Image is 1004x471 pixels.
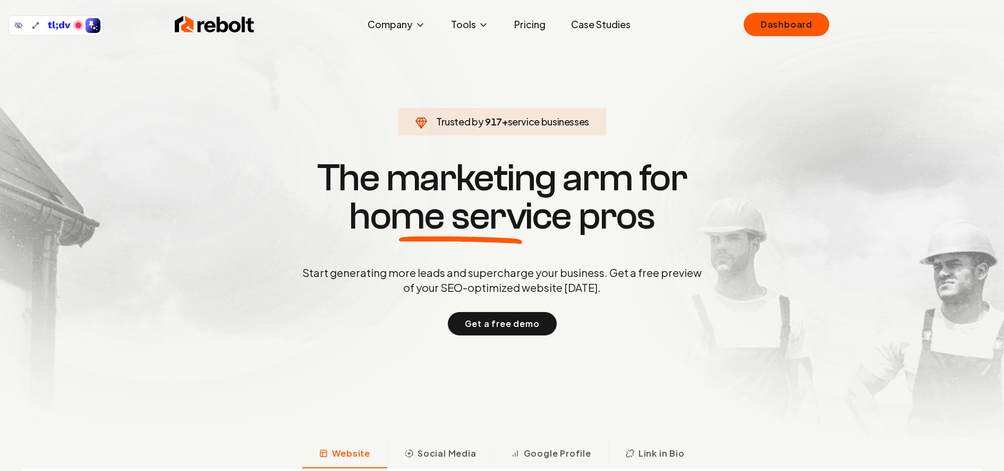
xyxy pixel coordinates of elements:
button: Link in Bio [608,441,702,468]
span: Link in Bio [639,447,685,460]
span: Trusted by [436,115,483,128]
span: service businesses [508,115,590,128]
button: Company [359,14,434,35]
button: Website [302,441,387,468]
button: Social Media [387,441,494,468]
span: Social Media [418,447,477,460]
span: + [502,115,508,128]
span: Website [332,447,370,460]
img: Rebolt Logo [175,14,254,35]
a: Dashboard [744,13,829,36]
button: Tools [443,14,497,35]
span: Google Profile [524,447,591,460]
span: home service [349,197,572,235]
button: Google Profile [494,441,608,468]
a: Case Studies [563,14,639,35]
h1: The marketing arm for pros [247,159,757,235]
a: Pricing [506,14,554,35]
p: Start generating more leads and supercharge your business. Get a free preview of your SEO-optimiz... [300,265,704,295]
button: Get a free demo [448,312,557,335]
span: 917 [485,114,502,129]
